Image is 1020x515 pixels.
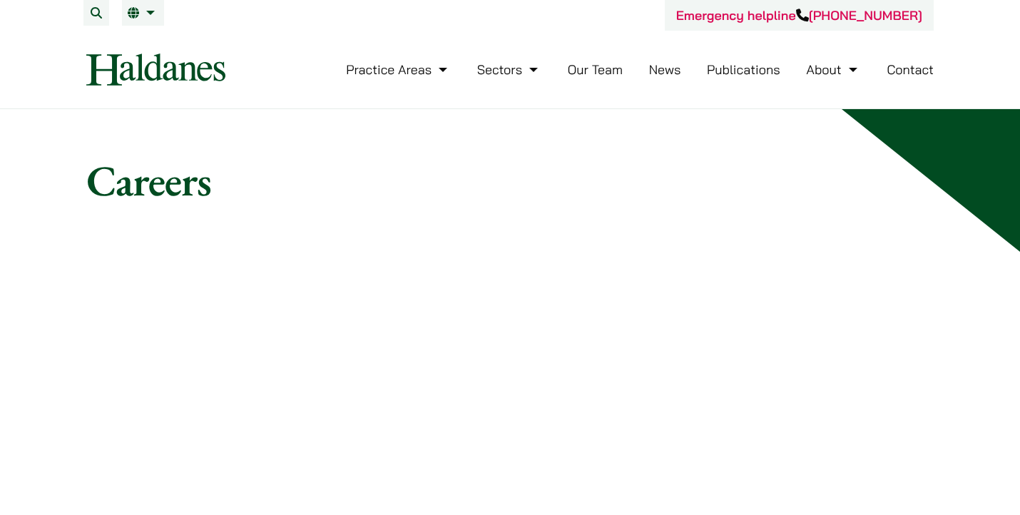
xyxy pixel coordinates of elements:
a: News [649,61,681,78]
a: EN [128,7,158,19]
a: Contact [887,61,934,78]
a: Publications [707,61,780,78]
a: Practice Areas [346,61,451,78]
a: About [806,61,860,78]
h1: Careers [86,155,934,206]
a: Emergency helpline[PHONE_NUMBER] [676,7,922,24]
img: Logo of Haldanes [86,53,225,86]
a: Our Team [568,61,623,78]
a: Sectors [477,61,541,78]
